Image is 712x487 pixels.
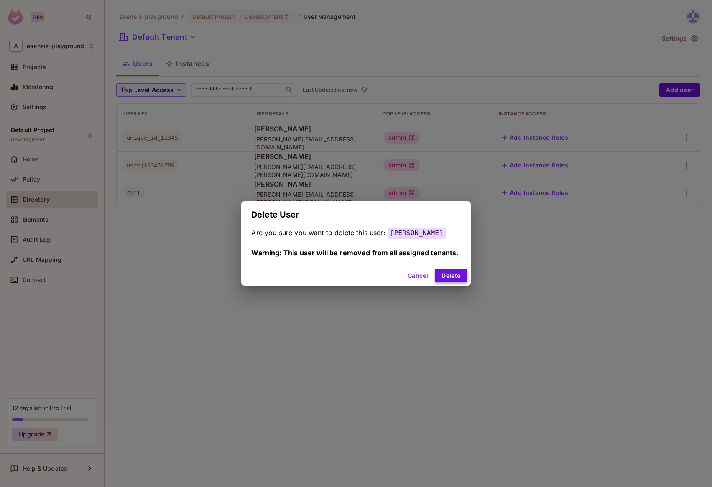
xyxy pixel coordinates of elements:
span: [PERSON_NAME] [388,227,446,239]
span: Warning: This user will be removed from all assigned tenants. [251,249,458,257]
button: Delete [435,269,467,282]
span: Are you sure you want to delete this user: [251,228,385,237]
h2: Delete User [241,201,470,228]
button: Cancel [404,269,431,282]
